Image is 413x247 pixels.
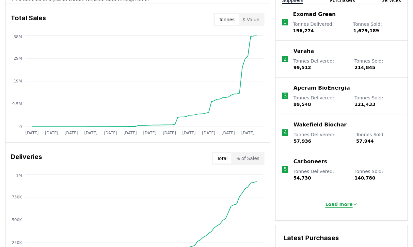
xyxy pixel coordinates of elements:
a: Aperam BioEnergia [294,84,350,92]
span: 196,274 [293,28,314,33]
tspan: 500K [12,218,22,222]
a: Exomad Green [293,10,336,18]
tspan: [DATE] [45,131,58,135]
span: 140,780 [355,175,375,181]
button: Total [213,153,232,164]
a: Varaha [294,47,314,55]
tspan: 9.5M [12,102,22,106]
button: Load more [320,198,363,211]
h3: Deliveries [11,152,42,165]
tspan: 750K [12,195,22,199]
tspan: [DATE] [104,131,117,135]
tspan: [DATE] [84,131,98,135]
p: 1 [283,18,287,26]
p: Tonnes Delivered : [294,168,348,181]
a: Carboneers [294,158,327,166]
tspan: [DATE] [65,131,78,135]
p: Tonnes Sold : [355,168,401,181]
tspan: [DATE] [183,131,196,135]
button: Tonnes [215,14,238,25]
tspan: 19M [13,79,22,83]
tspan: 29M [13,56,22,61]
p: Tonnes Delivered : [294,94,348,108]
tspan: [DATE] [25,131,39,135]
tspan: [DATE] [143,131,156,135]
p: Tonnes Delivered : [294,58,348,71]
span: 89,548 [294,102,311,107]
p: 2 [283,55,287,63]
p: Tonnes Delivered : [293,21,347,34]
a: Wakefield Biochar [294,121,346,129]
p: Tonnes Sold : [355,58,401,71]
p: Tonnes Delivered : [294,131,350,144]
h3: Latest Purchases [283,233,400,243]
p: Load more [325,201,353,208]
tspan: 250K [12,240,22,245]
span: 121,433 [355,102,375,107]
p: Tonnes Sold : [355,94,401,108]
span: 54,730 [294,175,311,181]
tspan: [DATE] [241,131,255,135]
tspan: [DATE] [123,131,137,135]
tspan: 38M [13,35,22,39]
p: Tonnes Sold : [356,131,401,144]
p: 3 [283,92,287,100]
button: % of Sales [231,153,263,164]
button: $ Value [239,14,263,25]
tspan: 1M [16,173,22,178]
p: Tonnes Sold : [353,21,401,34]
span: 1,679,189 [353,28,379,33]
p: 4 [284,129,287,137]
h3: Total Sales [11,13,46,26]
p: 5 [283,166,287,173]
tspan: [DATE] [222,131,235,135]
span: 214,845 [355,65,375,70]
tspan: 0 [19,124,22,129]
span: 57,944 [356,138,374,144]
tspan: [DATE] [163,131,176,135]
span: 57,936 [294,138,311,144]
tspan: [DATE] [202,131,215,135]
span: 99,512 [294,65,311,70]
